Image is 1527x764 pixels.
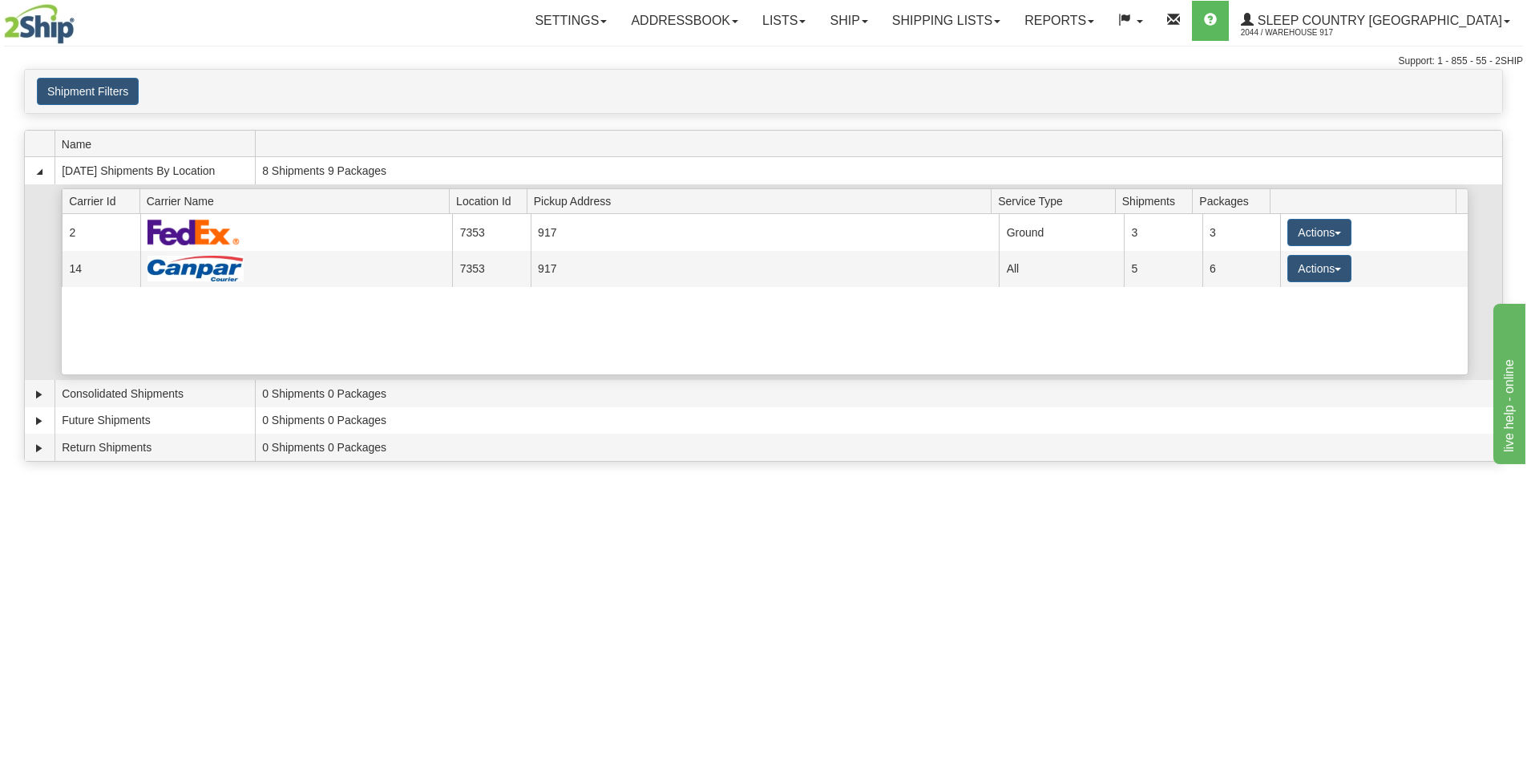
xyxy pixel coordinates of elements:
[147,219,240,245] img: FedEx Express®
[1254,14,1502,27] span: Sleep Country [GEOGRAPHIC_DATA]
[62,131,255,156] span: Name
[147,256,244,281] img: Canpar
[255,434,1502,461] td: 0 Shipments 0 Packages
[55,434,255,461] td: Return Shipments
[1229,1,1522,41] a: Sleep Country [GEOGRAPHIC_DATA] 2044 / Warehouse 917
[4,55,1523,68] div: Support: 1 - 855 - 55 - 2SHIP
[12,10,148,29] div: live help - online
[456,188,527,213] span: Location Id
[62,214,139,250] td: 2
[998,188,1115,213] span: Service Type
[31,164,47,180] a: Collapse
[62,251,139,287] td: 14
[1202,214,1280,250] td: 3
[55,407,255,435] td: Future Shipments
[999,214,1124,250] td: Ground
[534,188,992,213] span: Pickup Address
[523,1,619,41] a: Settings
[255,157,1502,184] td: 8 Shipments 9 Packages
[1287,219,1351,246] button: Actions
[531,251,1000,287] td: 917
[1202,251,1280,287] td: 6
[31,386,47,402] a: Expand
[1287,255,1351,282] button: Actions
[1124,251,1202,287] td: 5
[31,440,47,456] a: Expand
[880,1,1012,41] a: Shipping lists
[55,380,255,407] td: Consolidated Shipments
[255,407,1502,435] td: 0 Shipments 0 Packages
[452,251,530,287] td: 7353
[37,78,139,105] button: Shipment Filters
[69,188,139,213] span: Carrier Id
[619,1,750,41] a: Addressbook
[750,1,818,41] a: Lists
[55,157,255,184] td: [DATE] Shipments By Location
[147,188,450,213] span: Carrier Name
[4,4,75,44] img: logo2044.jpg
[255,380,1502,407] td: 0 Shipments 0 Packages
[1199,188,1270,213] span: Packages
[818,1,879,41] a: Ship
[1490,300,1525,463] iframe: chat widget
[1122,188,1193,213] span: Shipments
[1124,214,1202,250] td: 3
[31,413,47,429] a: Expand
[1012,1,1106,41] a: Reports
[999,251,1124,287] td: All
[531,214,1000,250] td: 917
[1241,25,1361,41] span: 2044 / Warehouse 917
[452,214,530,250] td: 7353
